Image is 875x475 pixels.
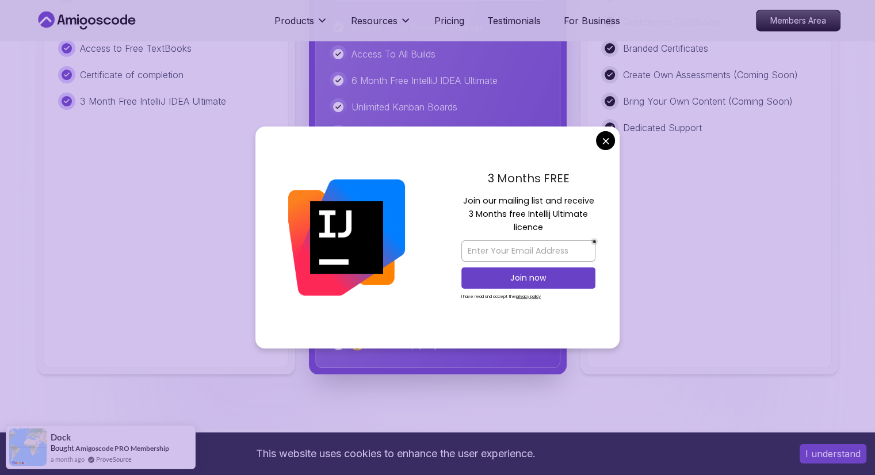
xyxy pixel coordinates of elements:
p: Members Area [756,10,840,31]
div: This website uses cookies to enhance the user experience. [9,441,782,466]
a: ProveSource [96,454,132,464]
button: Resources [351,14,411,37]
p: Products [274,14,314,28]
a: Amigoscode PRO Membership [75,444,169,453]
p: Access to Free TextBooks [80,41,192,55]
p: 6 Month Free IntelliJ IDEA Ultimate [351,74,498,87]
a: Testimonials [487,14,541,28]
button: Products [274,14,328,37]
p: 3 Month Free IntelliJ IDEA Ultimate [80,94,226,108]
img: provesource social proof notification image [9,428,47,466]
p: Unlimited Kanban Boards [351,100,457,114]
button: Accept cookies [800,444,866,463]
p: Resources [351,14,398,28]
span: a month ago [51,454,85,464]
a: For Business [564,14,620,28]
a: Pricing [434,14,464,28]
span: Bought [51,443,74,453]
p: Create Own Assessments (Coming Soon) [623,68,798,82]
p: Bring Your Own Content (Coming Soon) [623,94,793,108]
p: Dedicated Support [623,121,702,135]
a: Members Area [756,10,840,32]
p: Certificate of completion [80,68,184,82]
p: Branded Certificates [623,41,708,55]
span: Dock [51,432,71,442]
p: Access To All Builds [351,47,435,61]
